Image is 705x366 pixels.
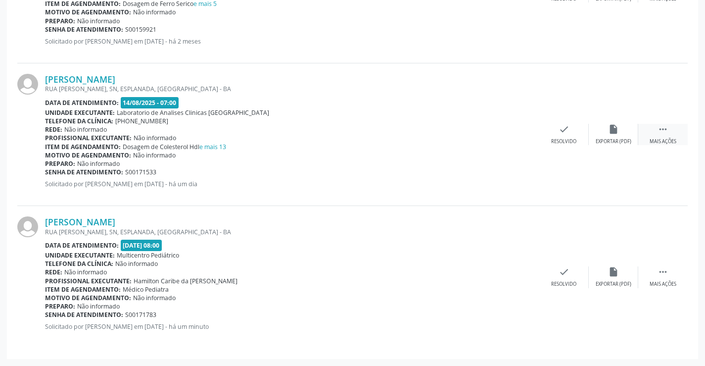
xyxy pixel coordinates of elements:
[45,228,539,236] div: RUA [PERSON_NAME], SN, ESPLANADA, [GEOGRAPHIC_DATA] - BA
[45,151,131,159] b: Motivo de agendamento:
[45,302,75,311] b: Preparo:
[77,159,120,168] span: Não informado
[45,277,132,285] b: Profissional executante:
[45,37,539,46] p: Solicitado por [PERSON_NAME] em [DATE] - há 2 meses
[45,8,131,16] b: Motivo de agendamento:
[45,99,119,107] b: Data de atendimento:
[64,125,107,134] span: Não informado
[64,268,107,276] span: Não informado
[45,168,123,176] b: Senha de atendimento:
[45,25,123,34] b: Senha de atendimento:
[133,8,176,16] span: Não informado
[123,285,169,294] span: Médico Pediatra
[608,124,619,135] i: insert_drive_file
[77,302,120,311] span: Não informado
[45,17,75,25] b: Preparo:
[45,125,62,134] b: Rede:
[134,277,237,285] span: Hamilton Caribe da [PERSON_NAME]
[658,124,668,135] i: 
[45,143,121,151] b: Item de agendamento:
[45,180,539,188] p: Solicitado por [PERSON_NAME] em [DATE] - há um dia
[123,143,226,151] span: Dosagem de Colesterol Hdl
[134,134,176,142] span: Não informado
[658,266,668,277] i: 
[45,74,115,85] a: [PERSON_NAME]
[17,216,38,237] img: img
[117,251,179,260] span: Multicentro Pediátrico
[45,251,115,260] b: Unidade executante:
[17,74,38,95] img: img
[559,266,569,277] i: check
[115,260,158,268] span: Não informado
[45,216,115,227] a: [PERSON_NAME]
[45,117,113,125] b: Telefone da clínica:
[45,311,123,319] b: Senha de atendimento:
[559,124,569,135] i: check
[121,97,179,108] span: 14/08/2025 - 07:00
[650,138,676,145] div: Mais ações
[45,85,539,93] div: RUA [PERSON_NAME], SN, ESPLANADA, [GEOGRAPHIC_DATA] - BA
[45,294,131,302] b: Motivo de agendamento:
[125,25,156,34] span: S00159921
[45,268,62,276] b: Rede:
[551,281,576,288] div: Resolvido
[117,108,269,117] span: Laboratorio de Analises Clinicas [GEOGRAPHIC_DATA]
[45,260,113,268] b: Telefone da clínica:
[45,159,75,168] b: Preparo:
[650,281,676,288] div: Mais ações
[45,322,539,331] p: Solicitado por [PERSON_NAME] em [DATE] - há um minuto
[133,294,176,302] span: Não informado
[77,17,120,25] span: Não informado
[596,138,631,145] div: Exportar (PDF)
[551,138,576,145] div: Resolvido
[125,311,156,319] span: S00171783
[596,281,631,288] div: Exportar (PDF)
[121,240,162,251] span: [DATE] 08:00
[608,266,619,277] i: insert_drive_file
[125,168,156,176] span: S00171533
[45,134,132,142] b: Profissional executante:
[45,108,115,117] b: Unidade executante:
[115,117,168,125] span: [PHONE_NUMBER]
[133,151,176,159] span: Não informado
[45,285,121,294] b: Item de agendamento:
[199,143,226,151] a: e mais 13
[45,241,119,250] b: Data de atendimento:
